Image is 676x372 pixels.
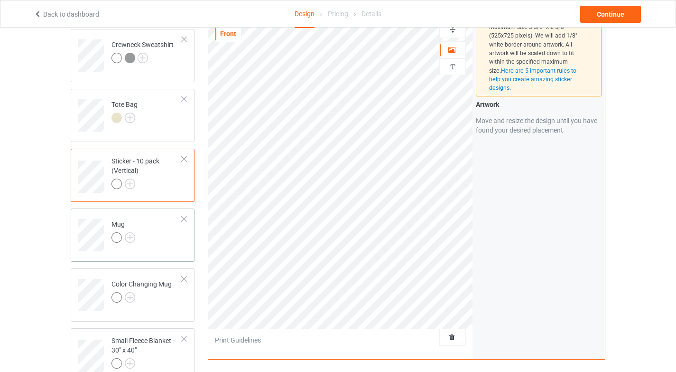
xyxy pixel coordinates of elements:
[111,336,182,368] div: Small Fleece Blanket - 30" x 40"
[476,100,602,109] div: Artwork
[111,100,138,123] div: Tote Bag
[71,29,194,82] div: Crewneck Sweatshirt
[125,113,135,123] img: svg+xml;base64,PD94bWwgdmVyc2lvbj0iMS4wIiBlbmNvZGluZz0iVVRGLTgiPz4KPHN2ZyB3aWR0aD0iMjJweCIgaGVpZ2...
[111,279,172,302] div: Color Changing Mug
[295,0,315,28] div: Design
[71,89,194,142] div: Tote Bag
[71,149,194,202] div: Sticker - 10 pack (Vertical)
[448,62,457,71] img: svg%3E%0A
[71,209,194,262] div: Mug
[215,335,261,345] div: Print Guidelines
[476,116,602,135] div: Move and resize the design until you have found your desired placement
[71,268,194,322] div: Color Changing Mug
[111,156,182,189] div: Sticker - 10 pack (Vertical)
[34,10,99,18] a: Back to dashboard
[111,40,174,63] div: Crewneck Sweatshirt
[125,358,135,369] img: svg+xml;base64,PD94bWwgdmVyc2lvbj0iMS4wIiBlbmNvZGluZz0iVVRGLTgiPz4KPHN2ZyB3aWR0aD0iMjJweCIgaGVpZ2...
[125,292,135,303] img: svg+xml;base64,PD94bWwgdmVyc2lvbj0iMS4wIiBlbmNvZGluZz0iVVRGLTgiPz4KPHN2ZyB3aWR0aD0iMjJweCIgaGVpZ2...
[125,232,135,243] img: svg+xml;base64,PD94bWwgdmVyc2lvbj0iMS4wIiBlbmNvZGluZz0iVVRGLTgiPz4KPHN2ZyB3aWR0aD0iMjJweCIgaGVpZ2...
[215,29,241,38] div: Front
[138,53,148,63] img: svg+xml;base64,PD94bWwgdmVyc2lvbj0iMS4wIiBlbmNvZGluZz0iVVRGLTgiPz4KPHN2ZyB3aWR0aD0iMjJweCIgaGVpZ2...
[328,0,348,27] div: Pricing
[489,67,576,92] span: Here are 5 important rules to help you create amazing sticker designs
[361,0,381,27] div: Details
[489,5,588,93] div: All elements in the uploaded artwork will be combined into one sticker. Maximum size 3 5/8" x 2 5...
[448,25,457,34] img: svg%3E%0A
[111,219,135,242] div: Mug
[125,179,135,189] img: svg+xml;base64,PD94bWwgdmVyc2lvbj0iMS4wIiBlbmNvZGluZz0iVVRGLTgiPz4KPHN2ZyB3aWR0aD0iMjJweCIgaGVpZ2...
[580,6,641,23] div: Continue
